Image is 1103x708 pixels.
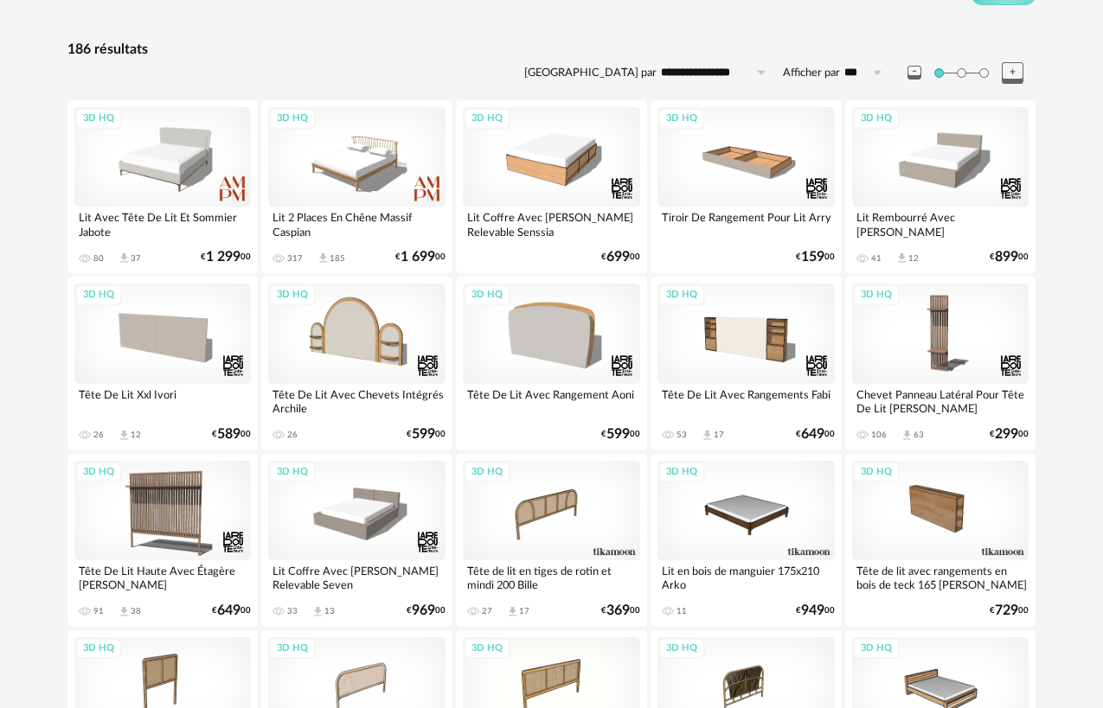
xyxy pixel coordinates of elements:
[845,454,1036,627] a: 3D HQ Tête de lit avec rangements en bois de teck 165 [PERSON_NAME] €72900
[463,384,640,418] div: Tête De Lit Avec Rangement Aoni
[75,284,122,306] div: 3D HQ
[853,108,900,130] div: 3D HQ
[464,462,510,483] div: 3D HQ
[269,638,316,660] div: 3D HQ
[651,454,842,627] a: 3D HQ Lit en bois de manguier 175x210 Arko 11 €94900
[131,253,141,264] div: 37
[801,429,824,440] span: 649
[206,252,240,263] span: 1 299
[524,66,657,80] label: [GEOGRAPHIC_DATA] par
[268,207,446,241] div: Lit 2 Places En Chêne Massif Caspian
[317,252,330,265] span: Download icon
[601,429,640,440] div: € 00
[714,430,724,440] div: 17
[93,606,104,616] div: 91
[895,252,908,265] span: Download icon
[606,429,630,440] span: 599
[677,606,687,616] div: 11
[74,384,252,418] div: Tête De Lit Xxl Ivori
[463,207,640,241] div: Lit Coffre Avec [PERSON_NAME] Relevable Senssia
[908,253,919,264] div: 12
[853,284,900,306] div: 3D HQ
[287,430,298,440] div: 26
[217,605,240,616] span: 649
[601,605,640,616] div: € 00
[658,108,705,130] div: 3D HQ
[131,606,141,616] div: 38
[395,252,446,263] div: € 00
[75,462,122,483] div: 3D HQ
[658,284,705,306] div: 3D HQ
[269,284,316,306] div: 3D HQ
[463,560,640,595] div: Tête de lit en tiges de rotin et mindi 200 Bille
[269,462,316,483] div: 3D HQ
[464,108,510,130] div: 3D HQ
[657,384,835,418] div: Tête De Lit Avec Rangements Fabi
[217,429,240,440] span: 589
[412,605,435,616] span: 969
[990,252,1029,263] div: € 00
[212,429,251,440] div: € 00
[287,606,298,616] div: 33
[651,277,842,450] a: 3D HQ Tête De Lit Avec Rangements Fabi 53 Download icon 17 €64900
[464,638,510,660] div: 3D HQ
[852,384,1029,418] div: Chevet Panneau Latéral Pour Tête De Lit [PERSON_NAME]
[783,66,840,80] label: Afficher par
[657,560,835,595] div: Lit en bois de manguier 175x210 Arko
[118,429,131,442] span: Download icon
[412,429,435,440] span: 599
[201,252,251,263] div: € 00
[330,253,345,264] div: 185
[995,252,1018,263] span: 899
[269,108,316,130] div: 3D HQ
[606,252,630,263] span: 699
[990,429,1029,440] div: € 00
[801,605,824,616] span: 949
[801,252,824,263] span: 159
[901,429,914,442] span: Download icon
[93,430,104,440] div: 26
[456,100,647,273] a: 3D HQ Lit Coffre Avec [PERSON_NAME] Relevable Senssia €69900
[67,100,259,273] a: 3D HQ Lit Avec Tête De Lit Et Sommier Jabote 80 Download icon 37 €1 29900
[852,207,1029,241] div: Lit Rembourré Avec [PERSON_NAME]
[519,606,529,616] div: 17
[701,429,714,442] span: Download icon
[407,605,446,616] div: € 00
[796,429,835,440] div: € 00
[796,252,835,263] div: € 00
[287,253,303,264] div: 317
[606,605,630,616] span: 369
[995,429,1018,440] span: 299
[657,207,835,241] div: Tiroir De Rangement Pour Lit Arry
[93,253,104,264] div: 80
[67,277,259,450] a: 3D HQ Tête De Lit Xxl Ivori 26 Download icon 12 €58900
[456,277,647,450] a: 3D HQ Tête De Lit Avec Rangement Aoni €59900
[401,252,435,263] span: 1 699
[311,605,324,618] span: Download icon
[990,605,1029,616] div: € 00
[261,100,452,273] a: 3D HQ Lit 2 Places En Chêne Massif Caspian 317 Download icon 185 €1 69900
[75,108,122,130] div: 3D HQ
[845,100,1036,273] a: 3D HQ Lit Rembourré Avec [PERSON_NAME] 41 Download icon 12 €89900
[407,429,446,440] div: € 00
[261,277,452,450] a: 3D HQ Tête De Lit Avec Chevets Intégrés Archile 26 €59900
[845,277,1036,450] a: 3D HQ Chevet Panneau Latéral Pour Tête De Lit [PERSON_NAME] 106 Download icon 63 €29900
[464,284,510,306] div: 3D HQ
[658,638,705,660] div: 3D HQ
[995,605,1018,616] span: 729
[212,605,251,616] div: € 00
[601,252,640,263] div: € 00
[456,454,647,627] a: 3D HQ Tête de lit en tiges de rotin et mindi 200 Bille 27 Download icon 17 €36900
[914,430,924,440] div: 63
[75,638,122,660] div: 3D HQ
[268,560,446,595] div: Lit Coffre Avec [PERSON_NAME] Relevable Seven
[796,605,835,616] div: € 00
[853,638,900,660] div: 3D HQ
[324,606,335,616] div: 13
[871,430,887,440] div: 106
[658,462,705,483] div: 3D HQ
[871,253,882,264] div: 41
[506,605,519,618] span: Download icon
[268,384,446,418] div: Tête De Lit Avec Chevets Intégrés Archile
[118,605,131,618] span: Download icon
